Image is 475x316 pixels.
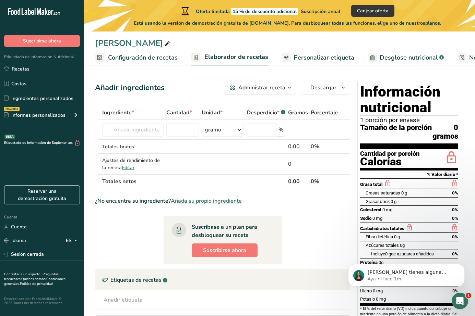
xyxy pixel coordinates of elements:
a: Condiciones generales. [4,277,66,286]
font: 0g [400,243,405,248]
font: 2025 Todos los derechos reservados [4,301,62,305]
font: 0% [452,234,458,239]
font: planos. [425,20,441,26]
font: Azúcares totales [366,243,399,248]
font: Reservar una demostración gratuita [18,188,66,202]
font: Está usando la versión de demostración gratuita de [DOMAIN_NAME]. Para desbloquear todas las func... [134,20,425,26]
font: Personalizar etiqueta [294,53,354,62]
font: BETA [6,135,14,139]
font: Oferta limitada [196,8,230,15]
font: Ingredientes personalizados [11,95,73,102]
font: Etiquetas de recetas [110,276,162,284]
font: Porcentaje [311,109,338,116]
font: Desarrollado por FoodLabelMaker © [4,296,61,301]
font: Etiquetado de Información de Suplementos [4,140,73,145]
a: Elaborador de recetas [191,49,268,66]
font: [PERSON_NAME] [95,38,163,49]
font: Canjear oferta [357,8,389,14]
font: Administrar receta [238,84,285,91]
font: Sodio [360,216,371,221]
input: Añadir ingrediente [102,123,164,137]
font: Potasio [360,296,375,302]
font: Sesión cerrada [11,251,44,257]
font: 0 mg [372,216,382,221]
font: Grasa total [360,182,383,187]
font: ¿No encuentra su ingrediente? [95,197,171,205]
font: Editar [122,164,134,171]
font: 0 g [391,199,396,204]
font: 0% [452,216,458,221]
font: Cuenta [4,214,17,220]
font: trans [380,199,390,204]
font: 15 % de descuento adicional [233,8,297,15]
font: 0 [288,160,292,168]
font: Cantidad por porción [360,150,420,157]
button: Suscribirse ahora [192,243,258,257]
font: 0 g [401,190,407,195]
a: Reservar una demostración gratuita [4,185,80,204]
font: Recetas [12,66,29,72]
a: Configuración de recetas [95,50,178,65]
font: Totales netos [102,178,136,185]
font: Fibra dietética [366,234,393,239]
font: Desperdicio [247,109,277,116]
font: Grasas [366,199,380,204]
a: Política de privacidad [20,281,53,286]
font: Etiquetado de Información Nutricional [4,54,74,60]
font: Suscribirse ahora [203,247,246,254]
font: 0% [452,190,458,195]
a: Preguntas frecuentes. [4,272,59,281]
font: Carbohidratos totales [360,226,404,231]
font: ES [66,237,72,244]
font: Contratar a un experto. [4,272,41,277]
button: Administrar receta [224,81,296,94]
font: Informes personalizados [11,112,66,118]
font: 1 [467,293,470,298]
font: Cantidad [166,109,190,116]
font: 0 gramos [432,123,458,140]
font: Grasas saturadas [366,190,400,195]
font: 0 mg [382,207,392,212]
font: Suscripción anual [301,8,340,15]
button: Descargar [302,81,350,94]
font: Costas [11,80,26,87]
font: Información nutricional [360,83,440,116]
font: Ajustes de rendimiento de la receta [102,157,160,171]
iframe: Chat en vivo de Intercom [452,293,468,309]
font: % Valor diario * [427,172,458,177]
font: Elaborador de recetas [204,53,268,61]
font: Gramos [288,109,308,116]
font: Calorías [360,155,402,168]
font: 0 g [394,234,400,239]
font: Novedad [5,107,18,111]
a: Personalizar etiqueta [282,50,354,65]
font: Tamaño de la porción [360,123,432,132]
font: 0% [311,143,319,150]
font: Añadir etiqueta [104,296,143,304]
font: 0% [311,178,319,185]
a: Desglose nutricional [368,50,444,65]
font: Idioma [11,237,26,244]
font: Ingrediente [102,109,132,116]
button: Suscribirse ahora [4,35,80,47]
font: Suscríbase a un plan para desbloquear su receta [192,223,257,239]
font: Añada su propio ingrediente [171,197,242,205]
button: Canjear oferta [351,5,394,17]
font: 0.00 [288,178,300,185]
a: Quiénes somos. [21,277,46,281]
font: Suscribirse ahora [23,38,61,44]
font: Colesterol [360,207,381,212]
font: Añadir ingredientes [95,83,165,93]
font: gramo [205,126,221,134]
font: Cuenta [11,224,27,230]
font: Desglose nutricional [380,53,438,62]
font: Unidad [202,109,220,116]
font: 0.00 [288,143,300,150]
font: 1 porción por envase [360,116,420,124]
